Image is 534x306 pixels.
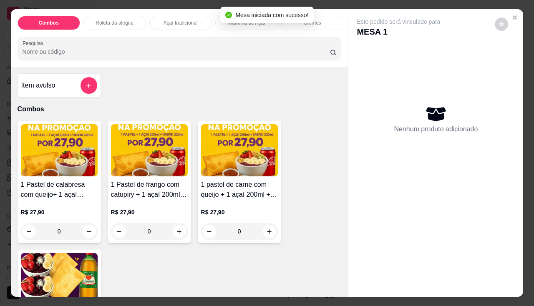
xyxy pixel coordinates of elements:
p: R$ 27,90 [21,208,98,216]
p: Nenhum produto adicionado [394,124,478,134]
h4: 1 Pastel de calabresa com queijo+ 1 açaí 200ml+ 1 refri lata 220ml [21,180,98,200]
p: Açaí tradicional [164,20,198,26]
p: Este pedido será vinculado para [357,18,440,26]
h4: 1 Pastel de frango com catupiry + 1 açaí 200ml + 1 refri lata 220ml [111,180,188,200]
p: Combos [39,20,59,26]
p: Cremes [304,20,321,26]
button: add-separate-item [81,77,97,94]
p: R$ 27,90 [111,208,188,216]
button: decrease-product-quantity [495,18,508,31]
span: Mesa iniciada com sucesso! [235,12,308,18]
img: product-image [111,124,188,176]
h4: 1 pastel de carne com queijo + 1 açaí 200ml + 1 refri lata 220ml [201,180,278,200]
p: Roleta da alegria [96,20,133,26]
span: check-circle [225,12,232,18]
button: Close [508,11,521,24]
p: MESA 1 [357,26,440,38]
p: R$ 27,90 [201,208,278,216]
label: Pesquisa [23,40,46,47]
img: product-image [21,124,98,176]
h4: Item avulso [21,80,55,90]
img: product-image [21,253,98,305]
img: product-image [201,124,278,176]
p: Combos [18,104,342,114]
input: Pesquisa [23,48,330,56]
